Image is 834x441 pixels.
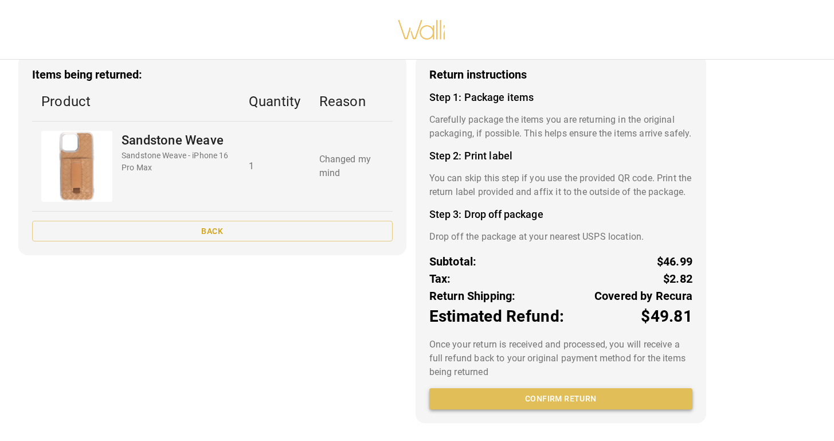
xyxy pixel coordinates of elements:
p: $2.82 [663,270,692,287]
p: You can skip this step if you use the provided QR code. Print the return label provided and affix... [429,171,692,199]
p: Tax: [429,270,451,287]
button: Confirm return [429,388,692,409]
p: Sandstone Weave - iPhone 16 Pro Max [122,150,230,174]
p: Quantity [249,91,301,112]
p: Product [41,91,230,112]
h3: Items being returned: [32,68,393,81]
p: Sandstone Weave [122,131,230,150]
p: $46.99 [657,253,692,270]
button: Back [32,221,393,242]
img: walli-inc.myshopify.com [397,5,447,54]
h3: Return instructions [429,68,692,81]
p: $49.81 [641,305,692,329]
p: Once your return is received and processed, you will receive a full refund back to your original ... [429,338,692,379]
p: Subtotal: [429,253,477,270]
p: Reason [319,91,383,112]
h4: Step 2: Print label [429,150,692,162]
p: Drop off the package at your nearest USPS location. [429,230,692,244]
p: Changed my mind [319,153,383,180]
p: Covered by Recura [594,287,692,305]
p: Estimated Refund: [429,305,564,329]
h4: Step 3: Drop off package [429,208,692,221]
p: 1 [249,159,301,173]
p: Carefully package the items you are returning in the original packaging, if possible. This helps ... [429,113,692,141]
p: Return Shipping: [429,287,516,305]
h4: Step 1: Package items [429,91,692,104]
